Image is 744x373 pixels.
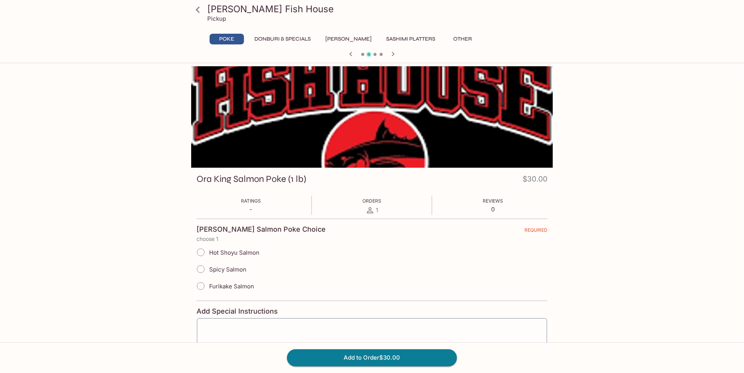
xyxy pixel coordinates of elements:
p: choose 1 [197,236,547,242]
button: Donburi & Specials [250,34,315,44]
p: - [241,206,261,213]
h3: Ora King Salmon Poke (1 lb) [197,173,306,185]
button: [PERSON_NAME] [321,34,376,44]
span: REQUIRED [524,227,547,236]
button: Poke [210,34,244,44]
button: Sashimi Platters [382,34,439,44]
span: Ratings [241,198,261,204]
button: Add to Order$30.00 [287,349,457,366]
p: Pickup [207,15,226,22]
span: Reviews [483,198,503,204]
h4: [PERSON_NAME] Salmon Poke Choice [197,225,326,234]
span: Furikake Salmon [209,283,254,290]
p: 0 [483,206,503,213]
h4: Add Special Instructions [197,307,547,316]
button: Other [446,34,480,44]
span: Spicy Salmon [209,266,246,273]
span: Orders [362,198,381,204]
span: 1 [376,206,379,214]
h3: [PERSON_NAME] Fish House [207,3,550,15]
span: Hot Shoyu Salmon [209,249,259,256]
div: Ora King Salmon Poke (1 lb) [191,66,553,168]
h4: $30.00 [523,173,547,188]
